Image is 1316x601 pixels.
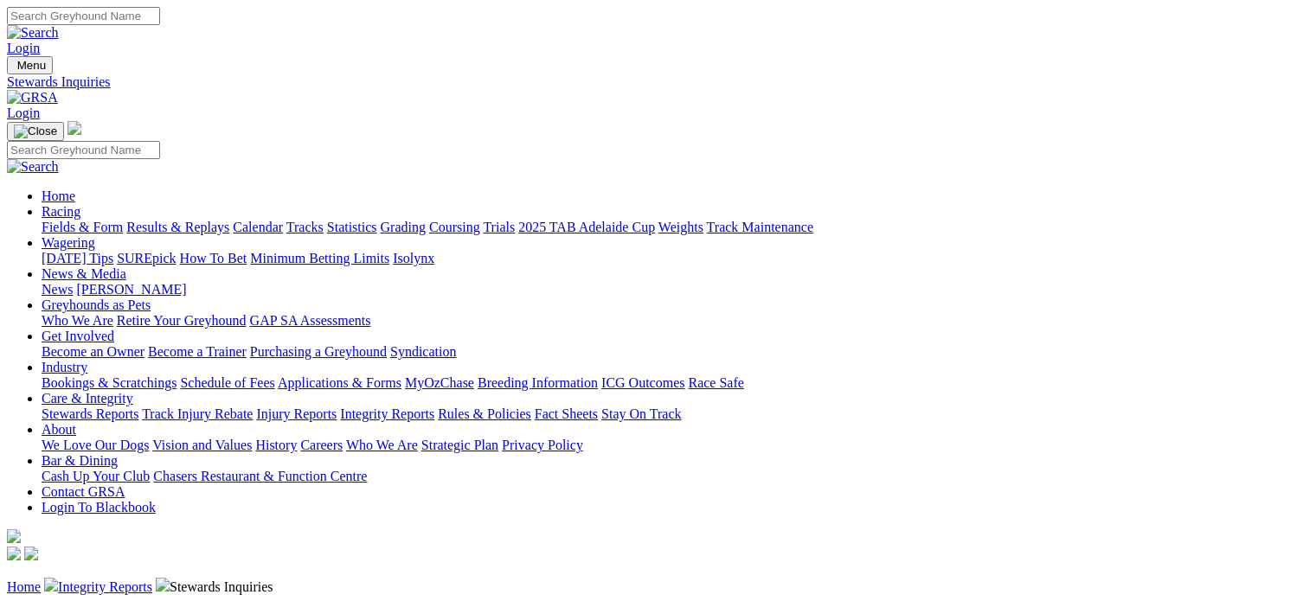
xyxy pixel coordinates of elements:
[42,360,87,374] a: Industry
[14,125,57,138] img: Close
[278,375,401,390] a: Applications & Forms
[42,469,150,483] a: Cash Up Your Club
[42,375,1309,391] div: Industry
[7,90,58,105] img: GRSA
[67,121,81,135] img: logo-grsa-white.png
[42,344,1309,360] div: Get Involved
[42,220,1309,235] div: Racing
[7,547,21,560] img: facebook.svg
[42,189,75,203] a: Home
[42,204,80,219] a: Racing
[42,438,1309,453] div: About
[327,220,377,234] a: Statistics
[601,375,684,390] a: ICG Outcomes
[156,578,170,591] img: chevron-right.svg
[483,220,515,234] a: Trials
[518,220,655,234] a: 2025 TAB Adelaide Cup
[180,251,247,265] a: How To Bet
[233,220,283,234] a: Calendar
[250,344,387,359] a: Purchasing a Greyhound
[153,469,367,483] a: Chasers Restaurant & Function Centre
[117,313,247,328] a: Retire Your Greyhound
[42,406,138,421] a: Stewards Reports
[42,235,95,250] a: Wagering
[44,578,58,591] img: chevron-right.svg
[340,406,434,421] a: Integrity Reports
[42,344,144,359] a: Become an Owner
[42,453,118,468] a: Bar & Dining
[24,547,38,560] img: twitter.svg
[658,220,703,234] a: Weights
[250,313,371,328] a: GAP SA Assessments
[429,220,480,234] a: Coursing
[7,74,1309,90] a: Stewards Inquiries
[42,251,1309,266] div: Wagering
[7,529,21,543] img: logo-grsa-white.png
[42,220,123,234] a: Fields & Form
[7,41,40,55] a: Login
[438,406,531,421] a: Rules & Policies
[393,251,434,265] a: Isolynx
[300,438,343,452] a: Careers
[405,375,474,390] a: MyOzChase
[42,500,156,515] a: Login To Blackbook
[7,578,1309,595] p: Stewards Inquiries
[688,375,743,390] a: Race Safe
[7,141,160,159] input: Search
[535,406,598,421] a: Fact Sheets
[390,344,456,359] a: Syndication
[42,438,149,452] a: We Love Our Dogs
[7,579,41,594] a: Home
[42,282,1309,297] div: News & Media
[601,406,681,421] a: Stay On Track
[7,56,53,74] button: Toggle navigation
[42,391,133,406] a: Care & Integrity
[42,422,76,437] a: About
[250,251,389,265] a: Minimum Betting Limits
[126,220,229,234] a: Results & Replays
[76,282,186,297] a: [PERSON_NAME]
[42,251,113,265] a: [DATE] Tips
[148,344,247,359] a: Become a Trainer
[256,406,337,421] a: Injury Reports
[7,25,59,41] img: Search
[286,220,324,234] a: Tracks
[346,438,418,452] a: Who We Are
[421,438,498,452] a: Strategic Plan
[381,220,426,234] a: Grading
[42,484,125,499] a: Contact GRSA
[117,251,176,265] a: SUREpick
[7,105,40,120] a: Login
[142,406,253,421] a: Track Injury Rebate
[478,375,598,390] a: Breeding Information
[707,220,813,234] a: Track Maintenance
[42,406,1309,422] div: Care & Integrity
[42,329,114,343] a: Get Involved
[42,313,113,328] a: Who We Are
[255,438,297,452] a: History
[17,59,46,72] span: Menu
[42,469,1309,484] div: Bar & Dining
[7,7,160,25] input: Search
[42,266,126,281] a: News & Media
[7,159,59,175] img: Search
[7,122,64,141] button: Toggle navigation
[42,297,151,312] a: Greyhounds as Pets
[42,375,177,390] a: Bookings & Scratchings
[42,313,1309,329] div: Greyhounds as Pets
[180,375,274,390] a: Schedule of Fees
[58,579,152,594] a: Integrity Reports
[42,282,73,297] a: News
[152,438,252,452] a: Vision and Values
[502,438,583,452] a: Privacy Policy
